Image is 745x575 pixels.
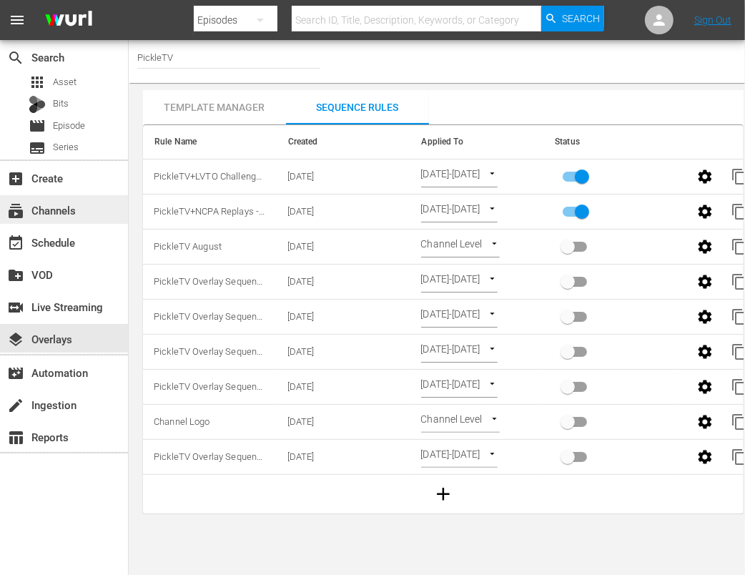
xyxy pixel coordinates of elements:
span: PickleTV Overlay Sequence - March [154,381,301,392]
span: Ingestion [7,397,24,414]
span: switch_video [7,299,24,316]
div: [DATE]-[DATE] [421,306,498,328]
th: Applied To [410,125,544,159]
span: Channel Logo [154,416,210,427]
th: Status [543,125,677,159]
span: Automation [7,365,24,382]
span: Series [29,139,46,157]
span: search [7,49,24,67]
img: ans4CAIJ8jUAAAAAAAAAAAAAAAAAAAAAAAAgQb4GAAAAAAAAAAAAAAAAAAAAAAAAJMjXAAAAAAAAAAAAAAAAAAAAAAAAgAT5G... [34,4,103,37]
span: PickleTV Overlay Sequence - Next, You're Watching, Channel Logo [154,311,426,322]
a: Sign Out [694,14,731,26]
span: [DATE] [287,241,315,252]
span: 01/23/2023 11:22:17 -06:00 [287,451,315,462]
span: 09/11/2025 16:03:12 -05:00 [287,171,315,182]
span: layers [7,331,24,348]
span: Episode [29,117,46,134]
button: Sequence Rules [286,90,429,124]
span: Asset [53,75,77,89]
span: PickleTV Overlay Sequence - February [154,451,310,462]
span: Search [562,6,600,31]
button: Search [541,6,604,31]
th: Created [277,125,410,159]
div: [DATE]-[DATE] [421,166,498,187]
div: [DATE]-[DATE] [421,376,498,398]
div: [DATE]-[DATE] [421,271,498,293]
span: Asset [29,74,46,91]
div: Bits [29,96,46,113]
span: Edit [688,380,722,391]
span: add_box [7,170,24,187]
span: Edit [688,310,722,321]
span: Series [53,140,79,154]
span: Channels [7,202,24,220]
span: Edit [688,345,722,356]
span: Edit [688,416,722,426]
span: PickleTV+NCPA Replays - 9/13-9/20 [154,206,302,217]
th: Rule Name [143,125,277,159]
span: Edit [688,170,722,181]
span: VOD [7,267,24,284]
span: Edit [688,451,722,461]
span: 05/03/2025 08:36:23 -05:00 [287,311,315,322]
div: Channel Level [421,236,500,257]
span: [DATE] [287,206,315,217]
span: 05/17/2023 13:39:35 -05:00 [287,416,315,427]
span: event_available [7,235,24,252]
span: 06/10/2025 16:23:32 -05:00 [287,276,315,287]
div: Channel Level [421,411,500,433]
div: [DATE]-[DATE] [421,446,498,468]
span: PickleTV Overlay Sequence - April [154,346,293,357]
span: Reports [7,429,24,446]
div: [DATE]-[DATE] [421,341,498,363]
span: PickleTV Overlay Sequence - W/ [DATE] NCPA BUG [154,276,362,287]
span: 04/02/2025 16:27:43 -05:00 [287,346,315,357]
span: menu [9,11,26,29]
button: Template Manager [143,90,286,124]
span: PickleTV August [154,241,222,252]
span: Episode [53,119,85,133]
span: PickleTV+LVTO Challenger Tour BUG - 9/21-9/28 [154,171,354,182]
div: [DATE]-[DATE] [421,201,498,222]
span: 02/26/2025 16:38:03 -06:00 [287,381,315,392]
span: Bits [53,97,69,111]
